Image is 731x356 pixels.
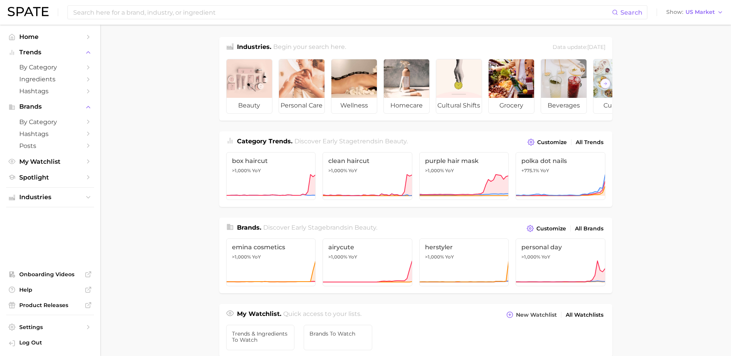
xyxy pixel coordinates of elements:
[6,171,94,183] a: Spotlight
[664,7,725,17] button: ShowUS Market
[574,137,605,148] a: All Trends
[294,138,408,145] span: Discover Early Stage trends in .
[226,238,316,286] a: emina cosmetics>1,000% YoY
[504,309,558,320] button: New Watchlist
[232,254,251,260] span: >1,000%
[237,309,281,320] h1: My Watchlist.
[6,337,94,350] a: Log out. Currently logged in with e-mail fekpe@takasago.com.
[6,128,94,140] a: Hashtags
[252,168,261,174] span: YoY
[6,47,94,58] button: Trends
[576,139,603,146] span: All Trends
[425,243,503,251] span: herstyler
[541,254,550,260] span: YoY
[516,238,605,286] a: personal day>1,000% YoY
[283,309,361,320] h2: Quick access to your lists.
[6,269,94,280] a: Onboarding Videos
[6,284,94,296] a: Help
[323,152,412,200] a: clean haircut>1,000% YoY
[19,130,81,138] span: Hashtags
[516,152,605,200] a: polka dot nails+775.1% YoY
[6,140,94,152] a: Posts
[226,152,316,200] a: box haircut>1,000% YoY
[600,79,610,89] button: Scroll Right
[19,33,81,40] span: Home
[489,98,534,113] span: grocery
[6,321,94,333] a: Settings
[19,103,81,110] span: Brands
[263,224,377,231] span: Discover Early Stage brands in .
[6,101,94,113] button: Brands
[516,312,557,318] span: New Watchlist
[232,331,289,343] span: Trends & Ingredients to Watch
[19,118,81,126] span: by Category
[425,168,444,173] span: >1,000%
[620,9,642,16] span: Search
[19,324,81,331] span: Settings
[237,42,271,53] h1: Industries.
[445,254,454,260] span: YoY
[564,310,605,320] a: All Watchlists
[232,243,310,251] span: emina cosmetics
[279,98,324,113] span: personal care
[273,42,346,53] h2: Begin your search here.
[348,168,357,174] span: YoY
[593,98,639,113] span: culinary
[19,174,81,181] span: Spotlight
[19,158,81,165] span: My Watchlist
[566,312,603,318] span: All Watchlists
[425,254,444,260] span: >1,000%
[348,254,357,260] span: YoY
[331,59,377,114] a: wellness
[355,224,376,231] span: beauty
[304,325,372,350] a: Brands to Watch
[666,10,683,14] span: Show
[6,191,94,203] button: Industries
[237,138,292,145] span: Category Trends .
[540,168,549,174] span: YoY
[328,254,347,260] span: >1,000%
[521,157,600,165] span: polka dot nails
[521,168,539,173] span: +775.1%
[521,243,600,251] span: personal day
[419,152,509,200] a: purple hair mask>1,000% YoY
[488,59,534,114] a: grocery
[19,302,81,309] span: Product Releases
[227,98,272,113] span: beauty
[425,157,503,165] span: purple hair mask
[323,238,412,286] a: airycute>1,000% YoY
[72,6,612,19] input: Search here for a brand, industry, or ingredient
[328,243,407,251] span: airycute
[436,98,482,113] span: cultural shifts
[553,42,605,53] div: Data update: [DATE]
[536,225,566,232] span: Customize
[384,98,429,113] span: homecare
[19,286,81,293] span: Help
[573,223,605,234] a: All Brands
[593,59,639,114] a: culinary
[19,87,81,95] span: Hashtags
[226,59,272,114] a: beauty
[19,76,81,83] span: Ingredients
[541,59,587,114] a: beverages
[686,10,715,14] span: US Market
[232,168,251,173] span: >1,000%
[525,223,568,234] button: Customize
[19,49,81,56] span: Trends
[237,224,261,231] span: Brands .
[328,168,347,173] span: >1,000%
[226,325,295,350] a: Trends & Ingredients to Watch
[19,194,81,201] span: Industries
[252,254,261,260] span: YoY
[6,156,94,168] a: My Watchlist
[19,271,81,278] span: Onboarding Videos
[6,61,94,73] a: by Category
[8,7,49,16] img: SPATE
[6,85,94,97] a: Hashtags
[541,98,586,113] span: beverages
[445,168,454,174] span: YoY
[521,254,540,260] span: >1,000%
[419,238,509,286] a: herstyler>1,000% YoY
[6,116,94,128] a: by Category
[279,59,325,114] a: personal care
